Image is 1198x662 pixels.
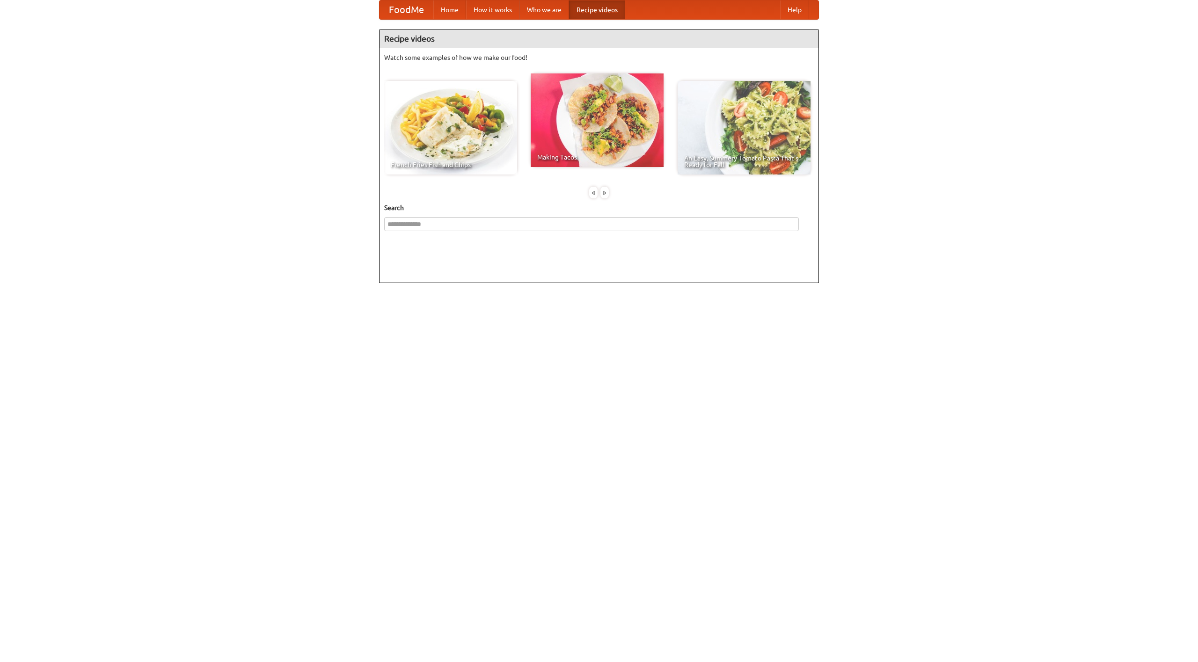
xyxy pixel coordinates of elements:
[678,81,811,175] a: An Easy, Summery Tomato Pasta That's Ready for Fall
[380,0,433,19] a: FoodMe
[384,81,517,175] a: French Fries Fish and Chips
[569,0,625,19] a: Recipe videos
[589,187,598,198] div: «
[780,0,809,19] a: Help
[600,187,609,198] div: »
[384,203,814,212] h5: Search
[391,161,511,168] span: French Fries Fish and Chips
[531,73,664,167] a: Making Tacos
[433,0,466,19] a: Home
[537,154,657,160] span: Making Tacos
[519,0,569,19] a: Who we are
[684,155,804,168] span: An Easy, Summery Tomato Pasta That's Ready for Fall
[466,0,519,19] a: How it works
[380,29,818,48] h4: Recipe videos
[384,53,814,62] p: Watch some examples of how we make our food!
